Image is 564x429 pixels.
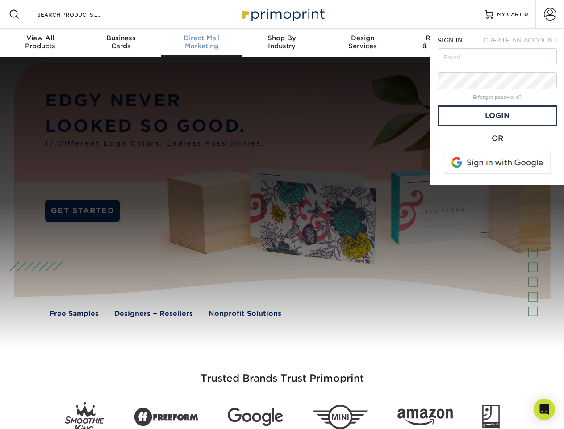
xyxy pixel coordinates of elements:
[161,34,242,42] span: Direct Mail
[397,409,453,426] img: Amazon
[403,34,483,50] div: & Templates
[438,133,557,144] div: OR
[438,48,557,65] input: Email
[80,34,161,50] div: Cards
[161,34,242,50] div: Marketing
[2,402,76,426] iframe: Google Customer Reviews
[238,4,327,24] img: Primoprint
[21,351,543,395] h3: Trusted Brands Trust Primoprint
[403,29,483,57] a: Resources& Templates
[534,399,555,420] div: Open Intercom Messenger
[228,408,283,426] img: Google
[80,29,161,57] a: BusinessCards
[483,37,557,44] span: CREATE AN ACCOUNT
[161,29,242,57] a: Direct MailMarketing
[322,34,403,42] span: Design
[322,34,403,50] div: Services
[36,9,123,20] input: SEARCH PRODUCTS.....
[242,29,322,57] a: Shop ByIndustry
[438,105,557,126] a: Login
[438,37,463,44] span: SIGN IN
[322,29,403,57] a: DesignServices
[403,34,483,42] span: Resources
[473,94,522,100] a: forgot password?
[524,11,528,17] span: 0
[80,34,161,42] span: Business
[497,11,522,18] span: MY CART
[242,34,322,42] span: Shop By
[242,34,322,50] div: Industry
[482,405,500,429] img: Goodwill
